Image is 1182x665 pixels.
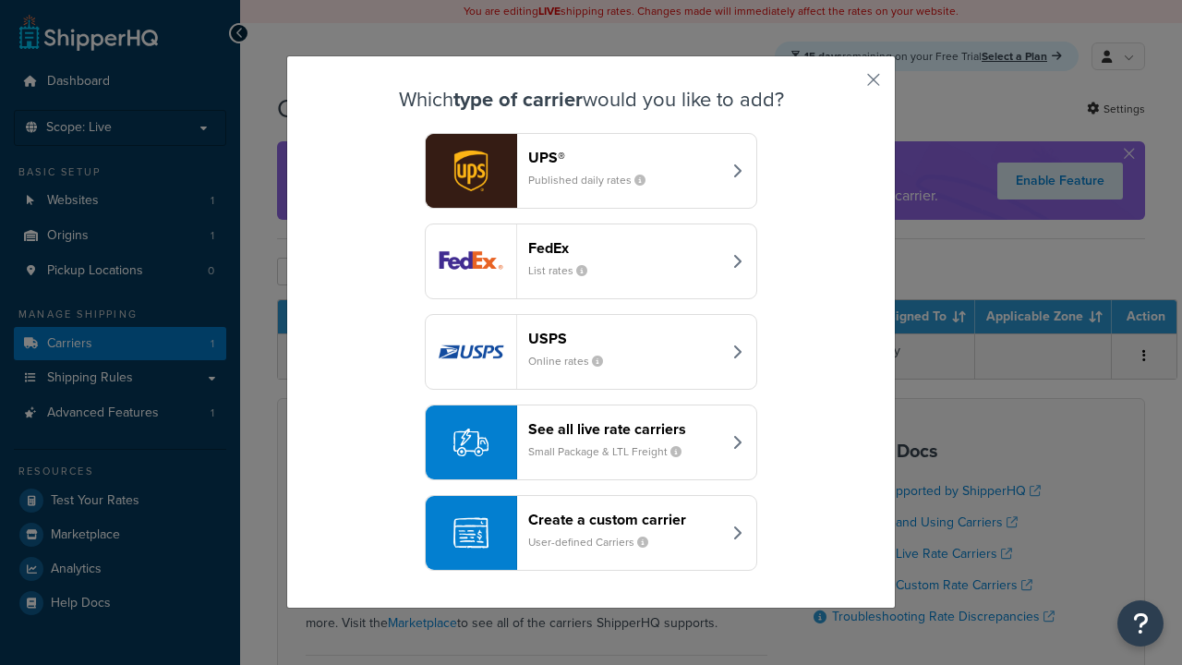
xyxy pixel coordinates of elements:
small: Published daily rates [528,172,660,188]
header: UPS® [528,149,721,166]
button: usps logoUSPSOnline rates [425,314,757,390]
button: Create a custom carrierUser-defined Carriers [425,495,757,571]
small: List rates [528,262,602,279]
small: Small Package & LTL Freight [528,443,696,460]
button: See all live rate carriersSmall Package & LTL Freight [425,405,757,480]
header: USPS [528,330,721,347]
button: Open Resource Center [1117,600,1164,647]
img: ups logo [426,134,516,208]
small: Online rates [528,353,618,369]
img: icon-carrier-liverate-becf4550.svg [453,425,488,460]
h3: Which would you like to add? [333,89,849,111]
img: usps logo [426,315,516,389]
button: fedEx logoFedExList rates [425,224,757,299]
header: FedEx [528,239,721,257]
small: User-defined Carriers [528,534,663,550]
button: ups logoUPS®Published daily rates [425,133,757,209]
img: icon-carrier-custom-c93b8a24.svg [453,515,488,550]
header: Create a custom carrier [528,511,721,528]
header: See all live rate carriers [528,420,721,438]
strong: type of carrier [453,84,583,115]
img: fedEx logo [426,224,516,298]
